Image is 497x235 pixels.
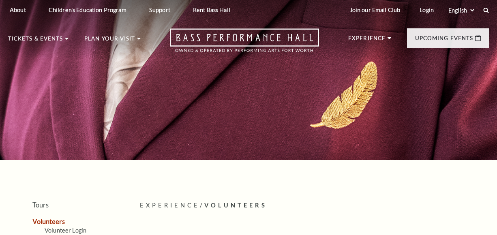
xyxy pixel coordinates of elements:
select: Select: [447,6,476,14]
p: About [10,6,26,13]
p: / [140,201,489,211]
a: Volunteer Login [45,227,86,234]
p: Tickets & Events [8,36,63,46]
p: Children's Education Program [49,6,126,13]
p: Support [149,6,170,13]
a: Tours [32,201,49,209]
span: Volunteers [204,202,267,209]
p: Upcoming Events [415,36,473,45]
p: Plan Your Visit [84,36,135,46]
p: Rent Bass Hall [193,6,230,13]
p: Experience [348,36,386,45]
a: Volunteers [32,218,65,225]
span: Experience [140,202,200,209]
